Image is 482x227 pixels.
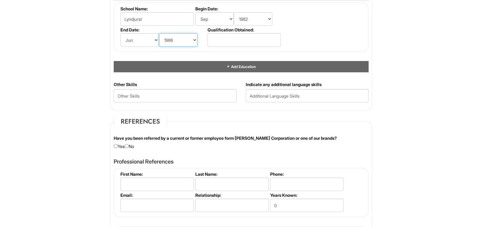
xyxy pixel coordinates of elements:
label: Phone: [270,171,343,177]
legend: References [114,117,167,126]
h4: Professional References [114,159,369,165]
label: Qualification Obtained: [208,27,280,32]
input: Other Skills [114,89,237,103]
span: Add Education [230,64,256,69]
label: First Name: [120,171,193,177]
label: Have you been referred by a current or former employee form [PERSON_NAME] Corporation or one of o... [114,135,337,141]
label: Begin Date: [195,6,280,11]
input: Additional Language Skills [246,89,369,103]
label: Email: [120,193,193,198]
a: Add Education [226,64,256,69]
label: Relationship: [195,193,268,198]
label: Years Known: [270,193,343,198]
label: Indicate any additional language skills [246,81,322,88]
label: Last Name: [195,171,268,177]
label: End Date: [120,27,205,32]
label: School Name: [120,6,193,11]
label: Other Skills [114,81,137,88]
div: Yes No [109,135,373,150]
